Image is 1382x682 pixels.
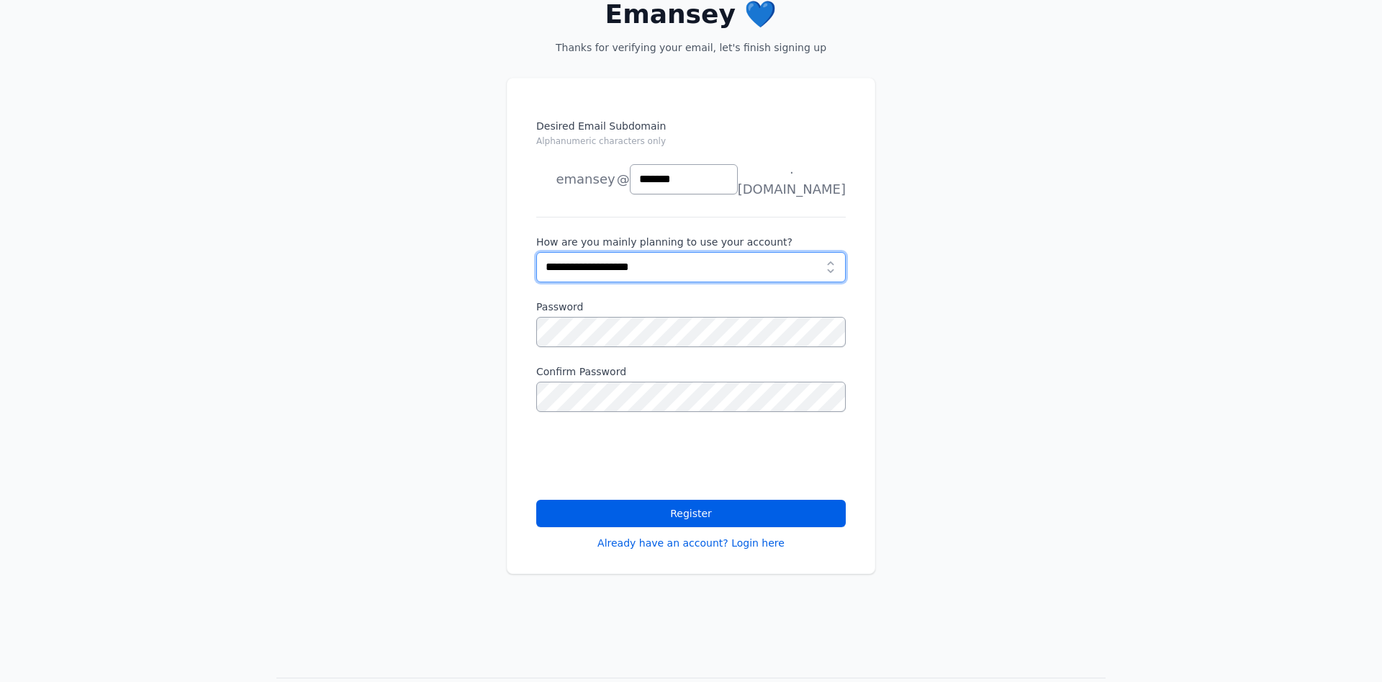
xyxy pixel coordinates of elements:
label: Confirm Password [536,364,846,379]
li: emansey [536,165,615,194]
label: Password [536,300,846,314]
p: Thanks for verifying your email, let's finish signing up [530,40,852,55]
iframe: reCAPTCHA [536,429,755,485]
span: .[DOMAIN_NAME] [738,159,846,199]
span: @ [617,169,630,189]
a: Already have an account? Login here [597,536,785,550]
label: How are you mainly planning to use your account? [536,235,846,249]
button: Register [536,500,846,527]
label: Desired Email Subdomain [536,119,846,156]
small: Alphanumeric characters only [536,136,666,146]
